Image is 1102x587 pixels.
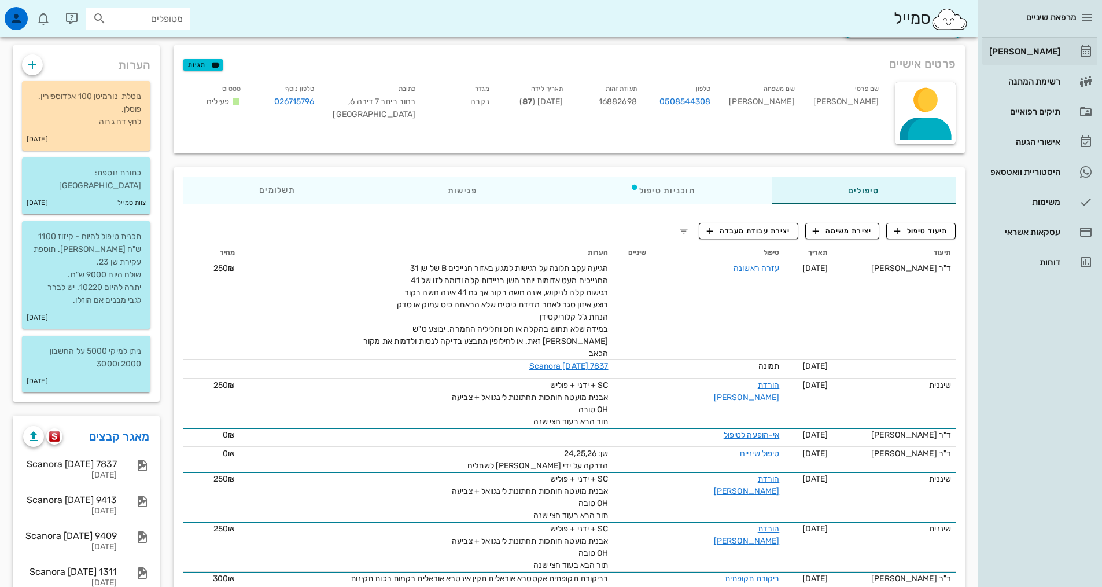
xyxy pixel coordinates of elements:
[27,311,48,324] small: [DATE]
[982,158,1097,186] a: היסטוריית וואטסאפ
[467,449,608,471] span: שן: 24,25,26 הדבקה על ידי [PERSON_NAME] לשתלים
[49,431,60,442] img: scanora logo
[213,474,235,484] span: 250₪
[837,523,951,535] div: שיננית
[805,223,880,239] button: יצירת משימה
[213,263,235,273] span: 250₪
[813,226,872,236] span: יצירת משימה
[802,263,828,273] span: [DATE]
[213,574,235,584] span: 300₪
[802,430,828,440] span: [DATE]
[758,361,780,371] span: תמונה
[784,244,832,262] th: תאריך
[802,449,828,458] span: [DATE]
[982,38,1097,65] a: [PERSON_NAME]
[207,97,229,107] span: פעילים
[1026,12,1077,23] span: מרפאת שיניים
[699,223,798,239] button: יצירת עבודת מעבדה
[987,77,1060,86] div: רשימת המתנה
[333,109,415,119] span: [GEOGRAPHIC_DATA]
[348,97,350,107] span: ,
[931,8,968,31] img: SmileCloud logo
[889,54,956,73] span: פרטים אישיים
[987,47,1060,56] div: [PERSON_NAME]
[982,218,1097,246] a: עסקאות אשראי
[23,494,117,505] div: Scanora [DATE] 9413
[23,458,117,469] div: Scanora [DATE] 7837
[894,6,968,31] div: סמייל
[987,167,1060,177] div: היסטוריית וואטסאפ
[31,230,141,307] p: תכנית טיפול להיום - קיזוז 1100 ש"ח [PERSON_NAME]. תוספת עקירת שן 23. שולם היום 9000 ש"ח. יתרה להי...
[982,68,1097,96] a: רשימת המתנה
[606,85,637,93] small: תעודת זהות
[183,244,239,262] th: מחיר
[425,80,499,128] div: נקבה
[529,361,609,371] a: Scanora [DATE] 7837
[183,59,223,71] button: תגיות
[23,566,117,577] div: Scanora [DATE] 1311
[714,474,779,496] a: הורדת [PERSON_NAME]
[613,244,651,262] th: שיניים
[714,524,779,546] a: הורדת [PERSON_NAME]
[31,90,141,129] p: נוטלת נורמיטן 100 אלדוספירין. פוסלן. לחץ דם גבוה
[855,85,879,93] small: שם פרטי
[837,447,951,460] div: ד"ר [PERSON_NAME]
[772,177,956,204] div: טיפולים
[802,574,828,584] span: [DATE]
[363,263,608,358] span: הגיעה עקב תלונה על רגישות למגע באזור חנייכים B של שן 31 החנייכים מעט אדומות יותר השן בניידות קלה ...
[894,226,948,236] span: תיעוד טיפול
[707,226,790,236] span: יצירת עבודת מעבדה
[599,97,637,107] span: 16882698
[651,244,784,262] th: טיפול
[837,379,951,391] div: שיננית
[802,361,828,371] span: [DATE]
[188,60,218,70] span: תגיות
[475,85,489,93] small: מגדר
[987,228,1060,237] div: עסקאות אשראי
[659,96,710,108] a: 0508544308
[89,427,150,446] a: מאגר קבצים
[222,85,241,93] small: סטטוס
[837,573,951,585] div: ד"ר [PERSON_NAME]
[982,128,1097,156] a: אישורי הגעה
[13,45,160,79] div: הערות
[285,85,314,93] small: טלפון נוסף
[886,223,956,239] button: תיעוד טיפול
[23,507,117,516] div: [DATE]
[987,258,1060,267] div: דוחות
[554,177,772,204] div: תוכניות טיפול
[725,574,779,584] a: ביקורת תקופתית
[27,197,48,210] small: [DATE]
[213,380,235,390] span: 250₪
[348,97,415,107] span: רחוב ביתר 7 דירה 6
[987,107,1060,116] div: תיקים רפואיים
[804,80,888,128] div: [PERSON_NAME]
[802,474,828,484] span: [DATE]
[46,428,62,445] button: scanora logo
[714,380,779,402] a: הורדת [PERSON_NAME]
[982,248,1097,276] a: דוחות
[23,542,117,552] div: [DATE]
[837,473,951,485] div: שיננית
[720,80,804,128] div: [PERSON_NAME]
[23,530,117,541] div: Scanora [DATE] 9409
[34,9,41,16] span: תג
[522,97,532,107] strong: 87
[987,197,1060,207] div: משימות
[23,471,117,480] div: [DATE]
[982,188,1097,216] a: משימות
[802,380,828,390] span: [DATE]
[696,85,711,93] small: טלפון
[982,98,1097,126] a: תיקים רפואיים
[274,96,315,108] a: 026715796
[987,137,1060,146] div: אישורי הגעה
[223,449,235,458] span: 0₪
[371,177,554,204] div: פגישות
[837,262,951,274] div: ד"ר [PERSON_NAME]
[519,97,563,107] span: [DATE] ( )
[239,244,613,262] th: הערות
[27,375,48,388] small: [DATE]
[117,197,146,210] small: צוות סמייל
[31,167,141,192] p: כתובת נוספת: [GEOGRAPHIC_DATA]
[740,449,779,458] a: טיפול שיניים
